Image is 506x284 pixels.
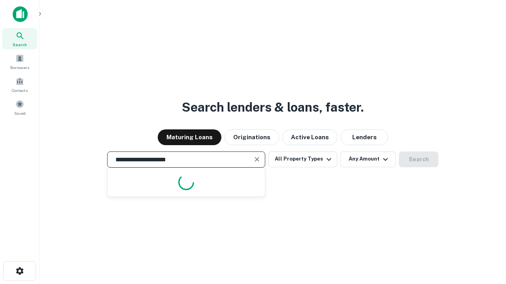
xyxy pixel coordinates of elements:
[225,129,279,145] button: Originations
[2,74,37,95] a: Contacts
[13,6,28,22] img: capitalize-icon.png
[251,154,262,165] button: Clear
[10,64,29,71] span: Borrowers
[340,151,396,167] button: Any Amount
[182,98,364,117] h3: Search lenders & loans, faster.
[14,110,26,116] span: Saved
[12,87,28,93] span: Contacts
[268,151,337,167] button: All Property Types
[2,97,37,118] a: Saved
[2,28,37,49] a: Search
[2,51,37,72] a: Borrowers
[341,129,388,145] button: Lenders
[13,41,27,48] span: Search
[282,129,338,145] button: Active Loans
[158,129,221,145] button: Maturing Loans
[466,221,506,259] iframe: Chat Widget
